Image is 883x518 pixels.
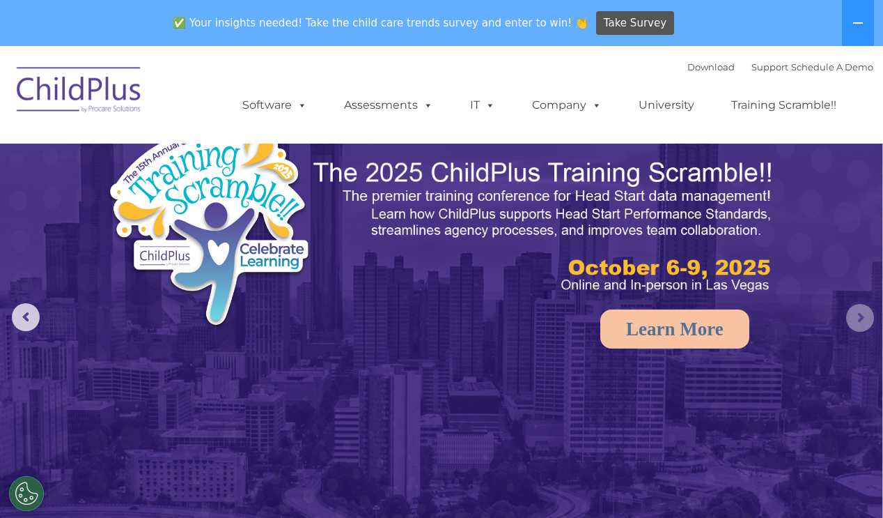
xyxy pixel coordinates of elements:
[194,92,236,102] span: Last name
[456,91,509,119] a: IT
[791,61,873,73] a: Schedule A Demo
[717,91,850,119] a: Training Scramble!!
[751,61,788,73] a: Support
[596,11,675,36] a: Take Survey
[194,149,253,160] span: Phone number
[10,57,149,127] img: ChildPlus by Procare Solutions
[518,91,616,119] a: Company
[168,9,594,36] span: ✅ Your insights needed! Take the child care trends survey and enter to win! 👏
[604,11,666,36] span: Take Survey
[228,91,321,119] a: Software
[625,91,708,119] a: University
[9,476,44,511] button: Cookies Settings
[687,61,735,73] a: Download
[687,61,873,73] font: |
[600,310,749,349] a: Learn More
[330,91,447,119] a: Assessments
